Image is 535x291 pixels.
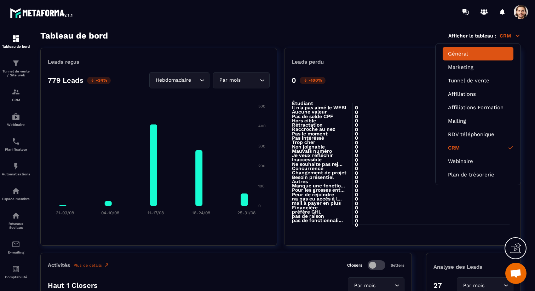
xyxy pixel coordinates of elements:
[448,51,508,57] a: Général
[486,282,502,290] input: Search for option
[2,147,30,151] p: Planificateur
[258,164,265,168] tspan: 200
[292,174,334,180] tspan: Besoin présentiel
[2,98,30,102] p: CRM
[148,210,164,215] tspan: 11-17/08
[48,76,84,85] p: 779 Leads
[448,145,508,151] a: CRM
[292,179,308,184] tspan: Autres
[237,210,255,215] tspan: 25-31/08
[292,114,333,119] tspan: Pas de solde CPF
[292,192,334,198] tspan: Peur de rejoindre
[48,281,98,290] p: Haut 1 Closers
[292,105,346,110] tspan: Il n'a pas aimé le WEBI
[12,265,20,273] img: accountant
[500,33,521,39] p: CRM
[448,33,496,39] p: Afficher le tableau :
[448,91,508,97] a: Affiliations
[213,72,270,88] div: Search for option
[48,59,79,65] p: Leads reçus
[2,45,30,48] p: Tableau de bord
[391,263,404,268] p: Setters
[433,264,513,270] p: Analyse des Leads
[292,127,335,132] tspan: Raccroche au nez
[433,281,442,290] p: 27
[12,187,20,195] img: automations
[12,211,20,220] img: social-network
[258,104,265,109] tspan: 500
[292,161,343,167] tspan: Ne souhaite pas rej...
[242,76,258,84] input: Search for option
[258,204,261,208] tspan: 0
[2,107,30,132] a: automationsautomationsWebinaire
[505,263,527,284] a: Ouvrir le chat
[12,162,20,170] img: automations
[448,171,508,178] a: Plan de trésorerie
[12,112,20,121] img: automations
[292,214,324,219] tspan: pas de raison
[292,157,322,163] tspan: Inaccessible
[292,209,322,215] tspan: préfère GHL
[2,82,30,107] a: formationformationCRM
[448,64,508,70] a: Marketing
[12,34,20,43] img: formation
[448,118,508,124] a: Mailing
[292,187,345,193] tspan: Pour les grosses ent...
[2,157,30,181] a: automationsautomationsAutomatisations
[292,76,296,85] p: 0
[10,6,74,19] img: logo
[2,275,30,279] p: Comptabilité
[2,29,30,54] a: formationformationTableau de bord
[292,139,315,145] tspan: Trop cher
[12,59,20,68] img: formation
[292,100,313,106] tspan: Étudiant
[56,210,74,215] tspan: 31-03/08
[101,210,119,215] tspan: 04-10/08
[292,218,343,223] tspan: pas de fonctionnali...
[461,282,486,290] span: Par mois
[292,118,316,123] tspan: Hors cible
[292,131,328,136] tspan: Pas le moment
[292,170,346,176] tspan: Changement de projet
[2,235,30,260] a: emailemailE-mailing
[40,31,108,41] h3: Tableau de bord
[2,197,30,201] p: Espace membre
[292,59,324,65] p: Leads perdu
[87,77,111,84] p: -34%
[74,262,109,268] a: Plus de détails
[300,77,326,84] p: -100%
[2,172,30,176] p: Automatisations
[2,54,30,82] a: formationformationTunnel de vente / Site web
[2,222,30,229] p: Réseaux Sociaux
[292,135,324,141] tspan: Pas intéréssé
[292,165,323,171] tspan: Concurrence
[448,158,508,164] a: Webinaire
[448,104,508,111] a: Affiliations Formation
[258,124,266,128] tspan: 400
[292,109,327,115] tspan: Aucune valeur
[292,152,333,158] tspan: Je veux réfléchir
[192,210,210,215] tspan: 18-24/08
[104,262,109,268] img: narrow-up-right-o.6b7c60e2.svg
[12,240,20,249] img: email
[218,76,242,84] span: Par mois
[292,205,318,210] tspan: Financière
[2,132,30,157] a: schedulerschedulerPlanificateur
[448,131,508,138] a: RDV téléphonique
[347,263,362,268] p: Closers
[2,69,30,77] p: Tunnel de vente / Site web
[292,122,323,128] tspan: Rétractation
[48,262,70,268] p: Activités
[292,144,325,150] tspan: Non joignable
[12,88,20,96] img: formation
[192,76,198,84] input: Search for option
[2,260,30,284] a: accountantaccountantComptabilité
[149,72,209,88] div: Search for option
[258,144,265,149] tspan: 300
[292,183,345,188] tspan: Manque une fonctio...
[448,77,508,84] a: Tunnel de vente
[292,200,341,206] tspan: mail à payer en plus
[2,123,30,127] p: Webinaire
[292,196,342,202] tspan: na pas eu accès à l...
[377,282,393,290] input: Search for option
